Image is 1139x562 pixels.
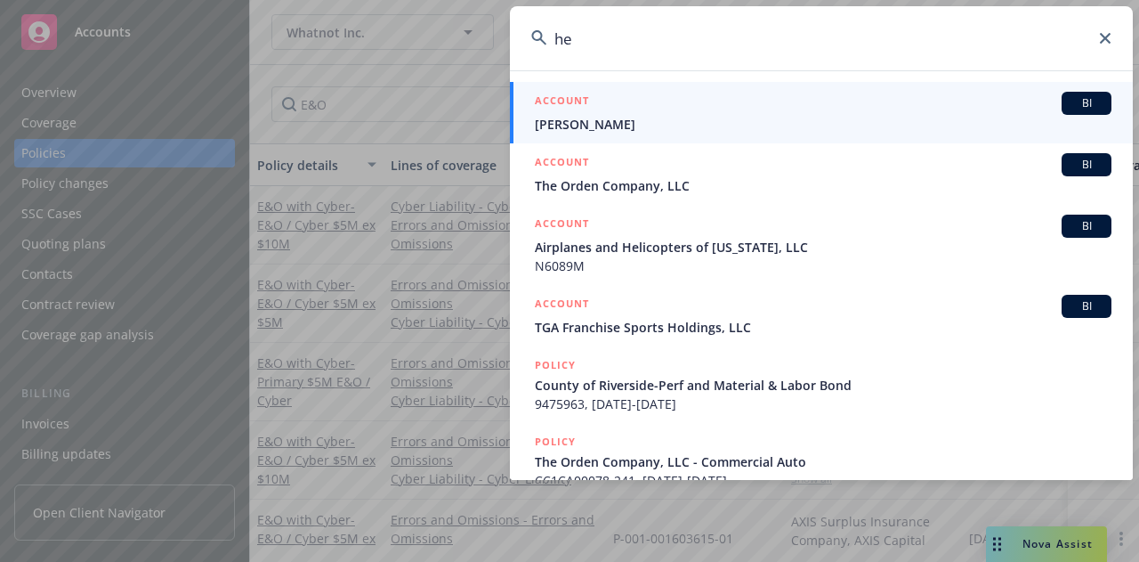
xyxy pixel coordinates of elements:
a: ACCOUNTBITGA Franchise Sports Holdings, LLC [510,285,1133,346]
a: ACCOUNTBI[PERSON_NAME] [510,82,1133,143]
span: Airplanes and Helicopters of [US_STATE], LLC [535,238,1111,257]
h5: ACCOUNT [535,153,589,175]
h5: POLICY [535,356,576,374]
span: [PERSON_NAME] [535,115,1111,134]
a: ACCOUNTBIThe Orden Company, LLC [510,143,1133,205]
span: CC1CA00078-241, [DATE]-[DATE] [535,471,1111,490]
span: BI [1069,298,1104,314]
span: TGA Franchise Sports Holdings, LLC [535,318,1111,337]
span: BI [1069,157,1104,173]
a: POLICYThe Orden Company, LLC - Commercial AutoCC1CA00078-241, [DATE]-[DATE] [510,423,1133,500]
span: The Orden Company, LLC [535,176,1111,195]
span: BI [1069,95,1104,111]
span: BI [1069,218,1104,234]
h5: ACCOUNT [535,295,589,316]
a: ACCOUNTBIAirplanes and Helicopters of [US_STATE], LLCN6089M [510,205,1133,285]
span: The Orden Company, LLC - Commercial Auto [535,452,1111,471]
span: N6089M [535,257,1111,275]
h5: ACCOUNT [535,215,589,236]
span: 9475963, [DATE]-[DATE] [535,395,1111,413]
input: Search... [510,6,1133,70]
span: County of Riverside-Perf and Material & Labor Bond [535,376,1111,395]
a: POLICYCounty of Riverside-Perf and Material & Labor Bond9475963, [DATE]-[DATE] [510,346,1133,423]
h5: POLICY [535,433,576,451]
h5: ACCOUNT [535,92,589,113]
